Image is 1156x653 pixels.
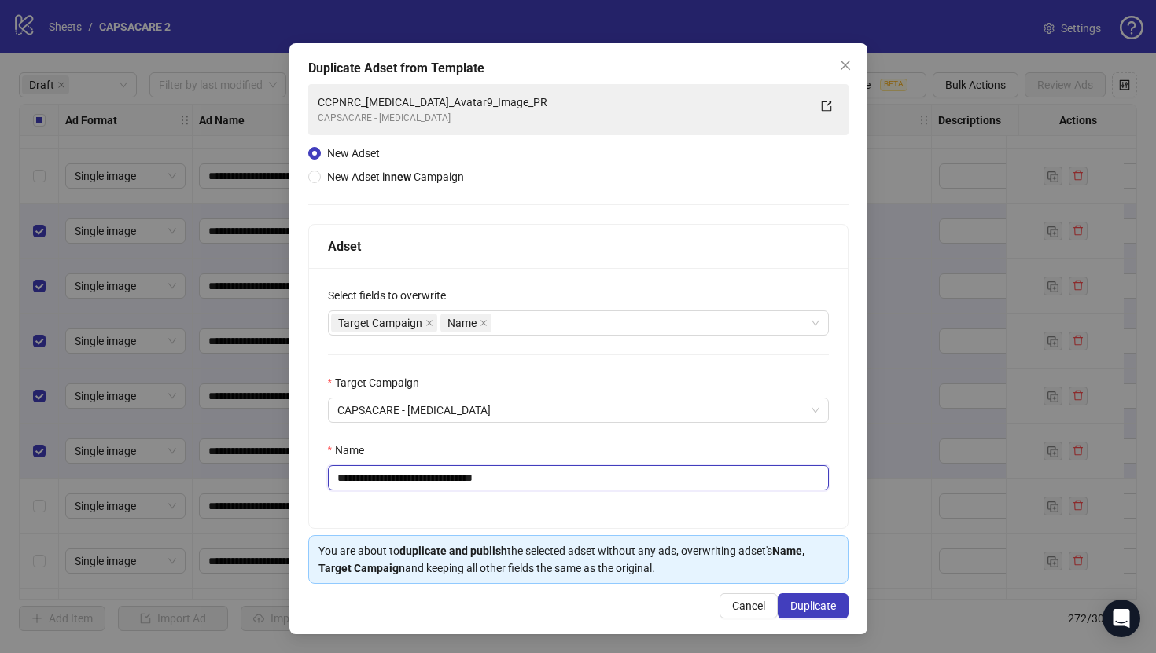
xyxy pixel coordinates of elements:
span: export [821,101,832,112]
strong: duplicate and publish [399,545,507,557]
strong: new [391,171,411,183]
button: Close [833,53,858,78]
div: CCPNRC_[MEDICAL_DATA]_Avatar9_Image_PR [318,94,808,111]
span: Name [440,314,491,332]
span: Target Campaign [331,314,437,332]
div: Open Intercom Messenger [1103,600,1140,637]
span: close [425,319,433,327]
span: close [839,59,852,72]
label: Target Campaign [328,374,429,391]
span: CAPSACARE - NEUROPATHY [337,398,819,422]
strong: Name, Target Campaign [318,545,804,574]
span: Name [447,314,477,332]
span: New Adset in Campaign [327,171,464,183]
div: Duplicate Adset from Template [308,59,849,78]
span: Duplicate [790,600,836,612]
div: Adset [328,237,829,256]
div: CAPSACARE - [MEDICAL_DATA] [318,111,808,126]
label: Select fields to overwrite [328,287,456,304]
span: Cancel [732,600,765,612]
button: Duplicate [778,593,849,618]
span: close [480,319,488,327]
button: Cancel [720,593,778,618]
span: Target Campaign [338,314,422,332]
input: Name [328,465,829,490]
span: New Adset [327,147,380,160]
div: You are about to the selected adset without any ads, overwriting adset's and keeping all other fi... [318,542,838,577]
label: Name [328,442,374,459]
